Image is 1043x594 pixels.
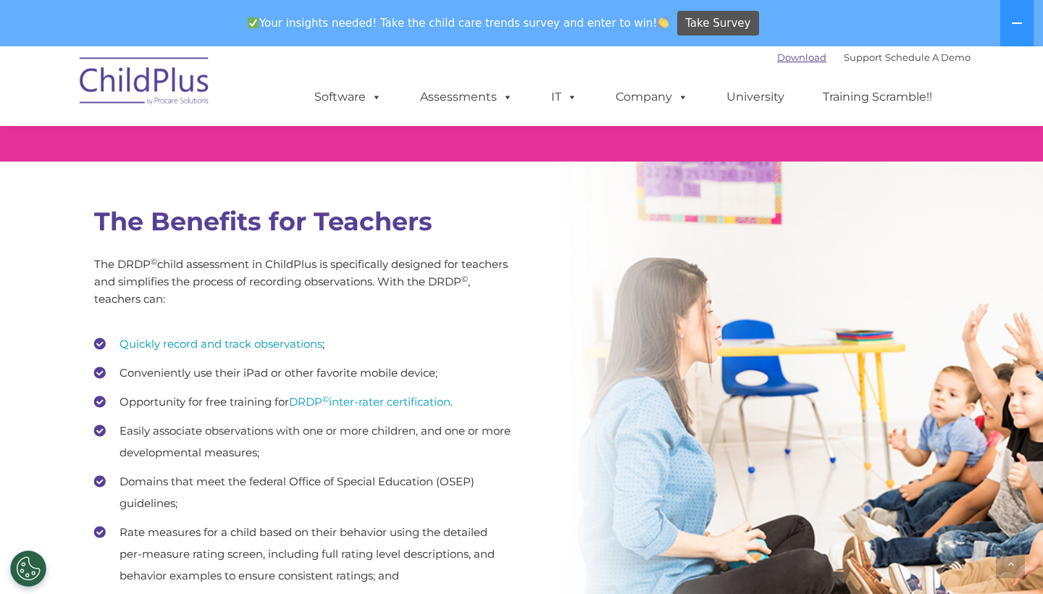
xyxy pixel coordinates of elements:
[289,395,451,409] a: DRDP©inter-rater certification
[248,17,259,28] img: ✅
[844,51,882,63] a: Support
[151,256,157,267] sup: ©
[241,9,675,38] span: Your insights needed! Take the child care trends survey and enter to win!
[885,51,971,63] a: Schedule A Demo
[94,206,432,237] strong: The Benefits for Teachers
[94,391,511,413] li: Opportunity for free training for .
[10,551,46,587] button: Cookies Settings
[777,51,826,63] a: Download
[406,83,527,112] a: Assessments
[94,420,511,464] li: Easily associate observations with one or more children, and one or more developmental measures;
[94,362,511,384] li: Conveniently use their iPad or other favorite mobile device;
[601,83,703,112] a: Company
[94,522,511,587] li: Rate measures for a child based on their behavior using the detailed per-measure rating screen, i...
[461,274,468,284] sup: ©
[72,47,217,120] img: ChildPlus by Procare Solutions
[777,51,971,63] font: |
[808,83,947,112] a: Training Scramble!!
[537,83,592,112] a: IT
[712,83,799,112] a: University
[94,333,511,355] li: ;
[677,11,759,36] a: Take Survey
[685,11,750,36] span: Take Survey
[658,17,669,28] img: 👏
[322,394,329,404] sup: ©
[120,337,322,351] a: Quickly record and track observations
[300,83,396,112] a: Software
[94,256,511,308] p: The DRDP child assessment in ChildPlus is specifically designed for teachers and simplifies the p...
[94,471,511,514] li: Domains that meet the federal Office of Special Education (OSEP) guidelines;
